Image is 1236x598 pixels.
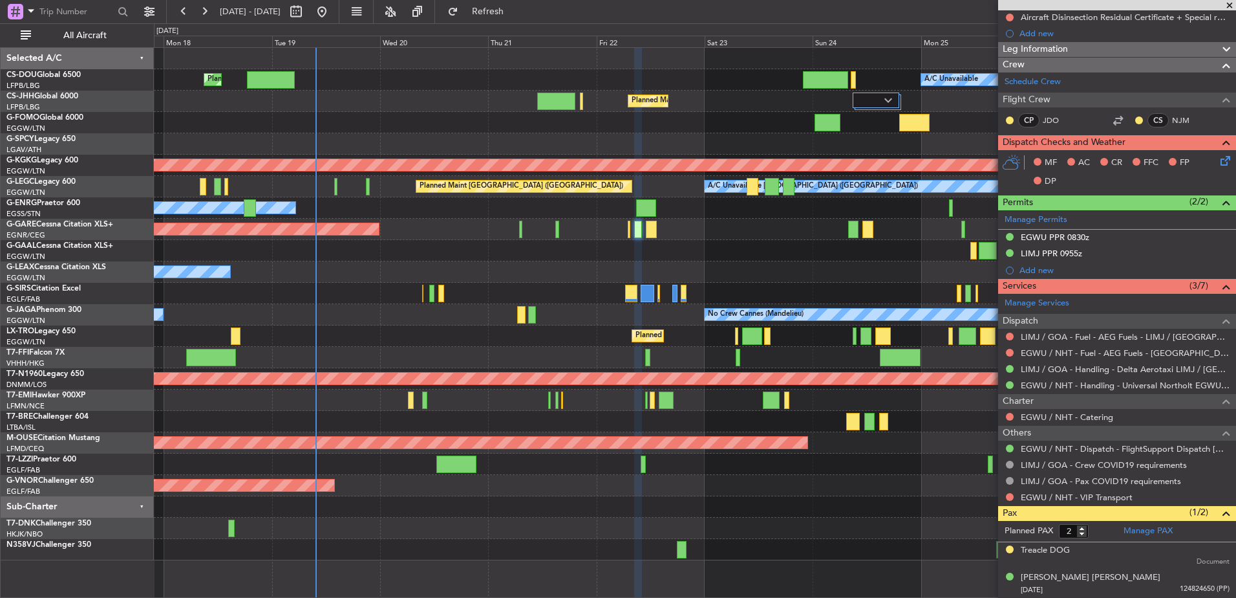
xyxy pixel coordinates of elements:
a: HKJK/NBO [6,529,43,539]
div: Mon 25 [921,36,1029,47]
a: EGGW/LTN [6,337,45,347]
div: Treacle DOG [1021,544,1070,557]
a: EGGW/LTN [6,124,45,133]
span: Dispatch [1003,314,1038,329]
a: LFMN/NCE [6,401,45,411]
a: LFMD/CEQ [6,444,44,454]
a: T7-N1960Legacy 650 [6,370,84,378]
a: EGWU / NHT - Catering [1021,412,1113,423]
a: G-SPCYLegacy 650 [6,135,76,143]
span: LX-TRO [6,327,34,335]
a: G-LEAXCessna Citation XLS [6,263,106,271]
a: M-OUSECitation Mustang [6,434,100,442]
span: Dispatch Checks and Weather [1003,135,1125,150]
span: Charter [1003,394,1034,409]
span: Flight Crew [1003,93,1050,107]
div: [DATE] [156,26,178,37]
span: All Aircraft [34,31,136,40]
span: 124824650 (PP) [1180,584,1230,595]
a: JDO [1043,115,1072,126]
div: CS [1147,113,1169,127]
span: Others [1003,426,1031,441]
div: Thu 21 [488,36,596,47]
a: EGGW/LTN [6,316,45,326]
a: EGWU / NHT - Fuel - AEG Fuels - [GEOGRAPHIC_DATA] / [GEOGRAPHIC_DATA] [1021,348,1230,359]
a: G-GAALCessna Citation XLS+ [6,242,113,250]
a: LTBA/ISL [6,423,36,432]
a: T7-FFIFalcon 7X [6,349,65,357]
div: CP [1018,113,1039,127]
a: NJM [1172,115,1201,126]
span: T7-LZZI [6,456,33,463]
a: CS-DOUGlobal 6500 [6,71,81,79]
a: VHHH/HKG [6,359,45,368]
a: EGSS/STN [6,209,41,219]
a: EGWU / NHT - Dispatch - FlightSupport Dispatch [GEOGRAPHIC_DATA] [1021,443,1230,454]
a: EGWU / NHT - VIP Transport [1021,492,1133,503]
a: LIMJ / GOA - Crew COVID19 requirements [1021,460,1187,471]
a: DNMM/LOS [6,380,47,390]
a: LFPB/LBG [6,102,40,112]
span: DP [1045,175,1056,188]
a: LGAV/ATH [6,145,41,155]
a: EGGW/LTN [6,273,45,283]
a: EGLF/FAB [6,465,40,475]
div: Sat 23 [705,36,813,47]
a: EGLF/FAB [6,487,40,496]
a: G-ENRGPraetor 600 [6,199,80,207]
span: T7-FFI [6,349,29,357]
span: (1/2) [1189,505,1208,519]
button: All Aircraft [14,25,140,46]
span: Refresh [461,7,515,16]
div: Planned Maint [GEOGRAPHIC_DATA] ([GEOGRAPHIC_DATA]) [632,91,835,111]
span: G-SIRS [6,285,31,293]
a: T7-DNKChallenger 350 [6,520,91,527]
span: G-GARE [6,221,36,228]
span: Pax [1003,506,1017,521]
span: G-VNOR [6,477,38,485]
span: AC [1078,157,1090,170]
div: Sun 24 [813,36,921,47]
span: Crew [1003,58,1025,72]
div: LIMJ PPR 0955z [1021,248,1082,259]
a: LIMJ / GOA - Pax COVID19 requirements [1021,476,1181,487]
span: G-KGKG [6,157,37,164]
a: EGLF/FAB [6,294,40,304]
span: CS-DOU [6,71,37,79]
span: G-FOMO [6,114,39,122]
a: Manage PAX [1124,525,1173,538]
span: G-SPCY [6,135,34,143]
span: CR [1111,157,1122,170]
span: Document [1197,557,1230,568]
span: Services [1003,279,1036,294]
a: LIMJ / GOA - Handling - Delta Aerotaxi LIMJ / [GEOGRAPHIC_DATA] [1021,364,1230,375]
a: T7-LZZIPraetor 600 [6,456,76,463]
div: Tue 19 [272,36,380,47]
span: FP [1180,157,1189,170]
a: EGGW/LTN [6,166,45,176]
span: G-LEAX [6,263,34,271]
span: G-LEGC [6,178,34,186]
span: MF [1045,157,1057,170]
span: Leg Information [1003,42,1068,57]
a: N358VJChallenger 350 [6,541,91,549]
a: EGWU / NHT - Handling - Universal Northolt EGWU / NHT [1021,380,1230,391]
a: EGGW/LTN [6,252,45,261]
a: LX-TROLegacy 650 [6,327,76,335]
span: T7-BRE [6,413,33,421]
a: G-JAGAPhenom 300 [6,306,81,314]
div: A/C Unavailable [GEOGRAPHIC_DATA] ([GEOGRAPHIC_DATA]) [708,177,918,196]
div: Fri 22 [597,36,705,47]
span: T7-N1960 [6,370,43,378]
a: EGGW/LTN [6,188,45,197]
span: CS-JHH [6,93,34,100]
div: Wed 20 [380,36,488,47]
a: EGNR/CEG [6,230,45,240]
div: Planned Maint [GEOGRAPHIC_DATA] ([GEOGRAPHIC_DATA]) [208,70,411,89]
span: G-JAGA [6,306,36,314]
div: No Crew Cannes (Mandelieu) [708,305,804,324]
a: T7-EMIHawker 900XP [6,392,85,399]
a: G-LEGCLegacy 600 [6,178,76,186]
a: G-SIRSCitation Excel [6,285,81,293]
div: [PERSON_NAME] [PERSON_NAME] [1021,571,1160,584]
